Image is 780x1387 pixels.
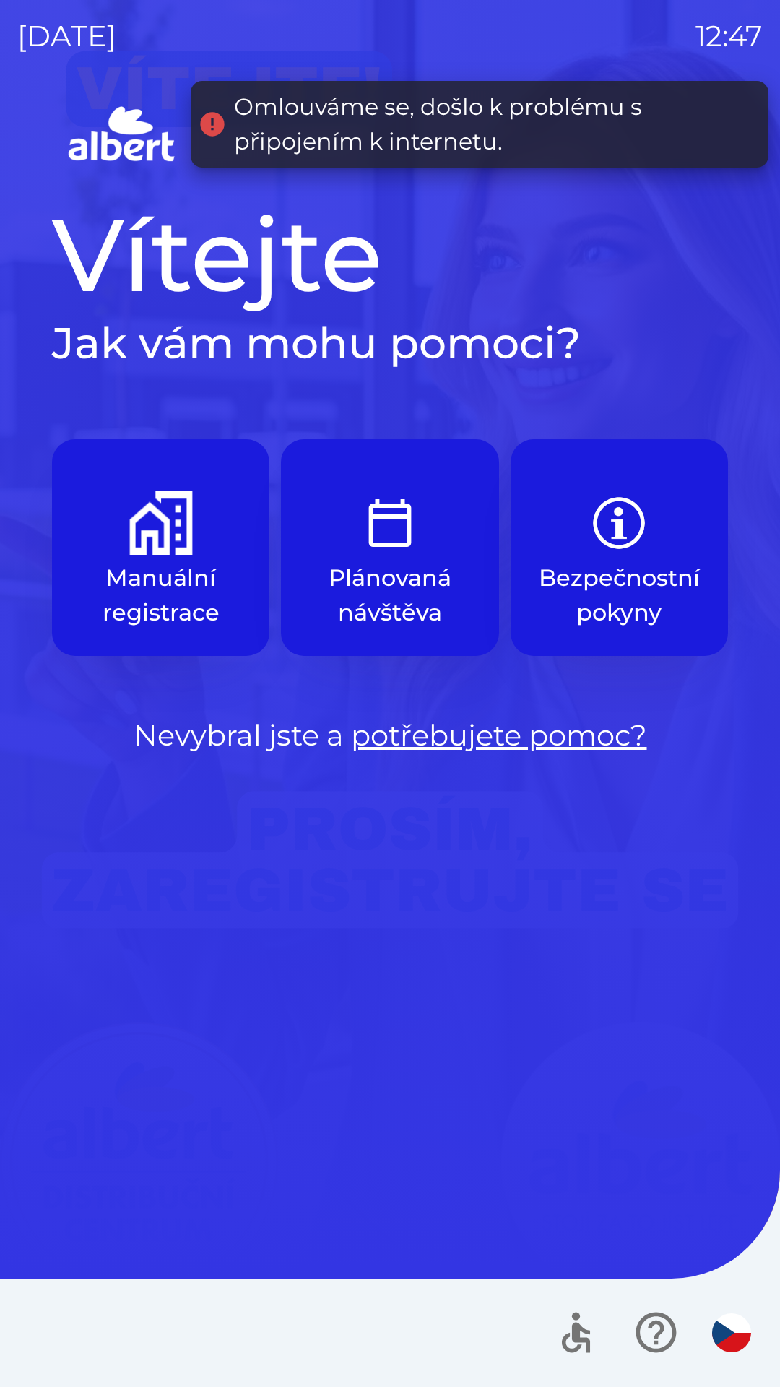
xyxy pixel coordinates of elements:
[539,561,700,630] p: Bezpečnostní pokyny
[52,439,269,656] button: Manuální registrace
[52,101,728,170] img: Logo
[351,717,647,753] a: potřebujete pomoc?
[695,14,763,58] p: 12:47
[358,491,422,555] img: e9efe3d3-6003-445a-8475-3fd9a2e5368f.png
[52,714,728,757] p: Nevybral jste a
[712,1313,751,1352] img: cs flag
[511,439,728,656] button: Bezpečnostní pokyny
[234,90,754,159] div: Omlouváme se, došlo k problému s připojením k internetu.
[87,561,235,630] p: Manuální registrace
[17,14,116,58] p: [DATE]
[52,194,728,316] h1: Vítejte
[281,439,498,656] button: Plánovaná návštěva
[587,491,651,555] img: b85e123a-dd5f-4e82-bd26-90b222bbbbcf.png
[129,491,193,555] img: d73f94ca-8ab6-4a86-aa04-b3561b69ae4e.png
[316,561,464,630] p: Plánovaná návštěva
[52,316,728,370] h2: Jak vám mohu pomoci?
